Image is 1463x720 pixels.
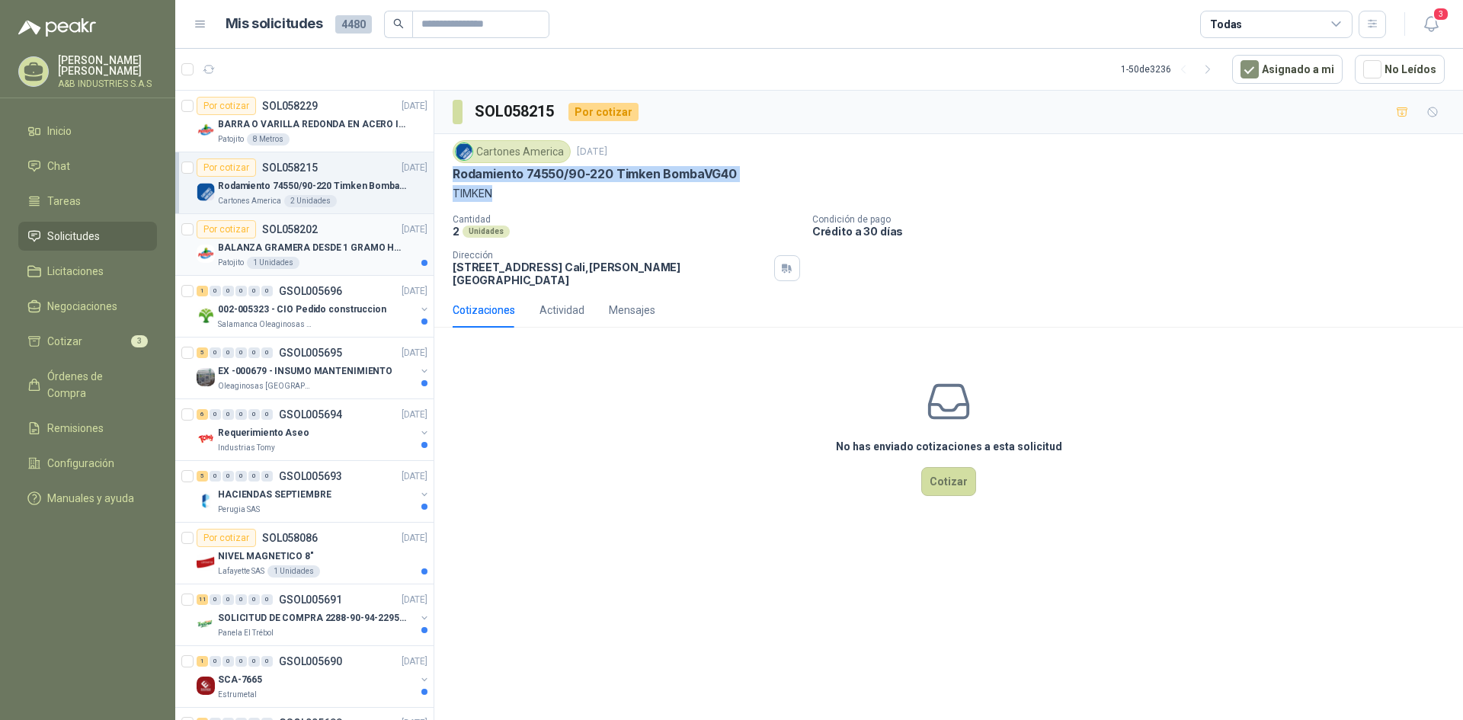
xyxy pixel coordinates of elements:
[210,347,221,358] div: 0
[279,594,342,605] p: GSOL005691
[197,491,215,510] img: Company Logo
[921,467,976,496] button: Cotizar
[1121,57,1220,82] div: 1 - 50 de 3236
[402,346,427,360] p: [DATE]
[218,504,260,516] p: Perugia SAS
[197,430,215,448] img: Company Logo
[175,523,434,584] a: Por cotizarSOL058086[DATE] Company LogoNIVEL MAGNETICO 8"Lafayette SAS1 Unidades
[248,656,260,667] div: 0
[402,99,427,114] p: [DATE]
[248,471,260,482] div: 0
[262,101,318,111] p: SOL058229
[18,257,157,286] a: Licitaciones
[210,286,221,296] div: 0
[539,302,584,318] div: Actividad
[197,677,215,695] img: Company Logo
[248,286,260,296] div: 0
[210,594,221,605] div: 0
[197,652,431,701] a: 1 0 0 0 0 0 GSOL005690[DATE] Company LogoSCA-7665Estrumetal
[218,241,408,255] p: BALANZA GRAMERA DESDE 1 GRAMO HASTA 5 GRAMOS
[175,152,434,214] a: Por cotizarSOL058215[DATE] Company LogoRodamiento 74550/90-220 Timken BombaVG40Cartones America2 ...
[267,565,320,578] div: 1 Unidades
[335,15,372,34] span: 4480
[261,656,273,667] div: 0
[218,179,408,194] p: Rodamiento 74550/90-220 Timken BombaVG40
[402,593,427,607] p: [DATE]
[812,214,1457,225] p: Condición de pago
[402,531,427,546] p: [DATE]
[175,91,434,152] a: Por cotizarSOL058229[DATE] Company LogoBARRA O VARILLA REDONDA EN ACERO INOXIDABLE DE 2" O 50 MMP...
[235,409,247,420] div: 0
[131,335,148,347] span: 3
[247,133,290,146] div: 8 Metros
[18,414,157,443] a: Remisiones
[218,549,314,564] p: NIVEL MAGNETICO 8"
[248,347,260,358] div: 0
[463,226,510,238] div: Unidades
[197,553,215,571] img: Company Logo
[18,362,157,408] a: Órdenes de Compra
[284,195,337,207] div: 2 Unidades
[218,133,244,146] p: Patojito
[402,469,427,484] p: [DATE]
[402,161,427,175] p: [DATE]
[453,166,737,182] p: Rodamiento 74550/90-220 Timken BombaVG40
[261,594,273,605] div: 0
[218,302,386,317] p: 002-005323 - CIO Pedido construccion
[197,286,208,296] div: 1
[261,471,273,482] div: 0
[262,224,318,235] p: SOL058202
[248,409,260,420] div: 0
[402,284,427,299] p: [DATE]
[568,103,639,121] div: Por cotizar
[47,158,70,174] span: Chat
[812,225,1457,238] p: Crédito a 30 días
[609,302,655,318] div: Mensajes
[222,656,234,667] div: 0
[197,529,256,547] div: Por cotizar
[836,438,1062,455] h3: No has enviado cotizaciones a esta solicitud
[261,347,273,358] div: 0
[262,533,318,543] p: SOL058086
[47,228,100,245] span: Solicitudes
[218,673,262,687] p: SCA-7665
[279,656,342,667] p: GSOL005690
[1433,7,1449,21] span: 3
[279,471,342,482] p: GSOL005693
[197,97,256,115] div: Por cotizar
[235,471,247,482] div: 0
[247,257,299,269] div: 1 Unidades
[197,121,215,139] img: Company Logo
[226,13,323,35] h1: Mis solicitudes
[218,565,264,578] p: Lafayette SAS
[47,420,104,437] span: Remisiones
[235,594,247,605] div: 0
[218,689,257,701] p: Estrumetal
[453,302,515,318] div: Cotizaciones
[197,245,215,263] img: Company Logo
[475,100,556,123] h3: SOL058215
[197,409,208,420] div: 6
[235,286,247,296] div: 0
[577,145,607,159] p: [DATE]
[218,318,314,331] p: Salamanca Oleaginosas SAS
[197,347,208,358] div: 5
[197,220,256,238] div: Por cotizar
[453,225,459,238] p: 2
[222,471,234,482] div: 0
[18,222,157,251] a: Solicitudes
[235,347,247,358] div: 0
[47,455,114,472] span: Configuración
[210,471,221,482] div: 0
[197,471,208,482] div: 5
[218,611,408,626] p: SOLICITUD DE COMPRA 2288-90-94-2295-96-2301-02-04
[197,467,431,516] a: 5 0 0 0 0 0 GSOL005693[DATE] Company LogoHACIENDAS SEPTIEMBREPerugia SAS
[218,488,331,502] p: HACIENDAS SEPTIEMBRE
[18,152,157,181] a: Chat
[402,654,427,669] p: [DATE]
[402,222,427,237] p: [DATE]
[1355,55,1445,84] button: No Leídos
[197,368,215,386] img: Company Logo
[18,187,157,216] a: Tareas
[218,442,275,454] p: Industrias Tomy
